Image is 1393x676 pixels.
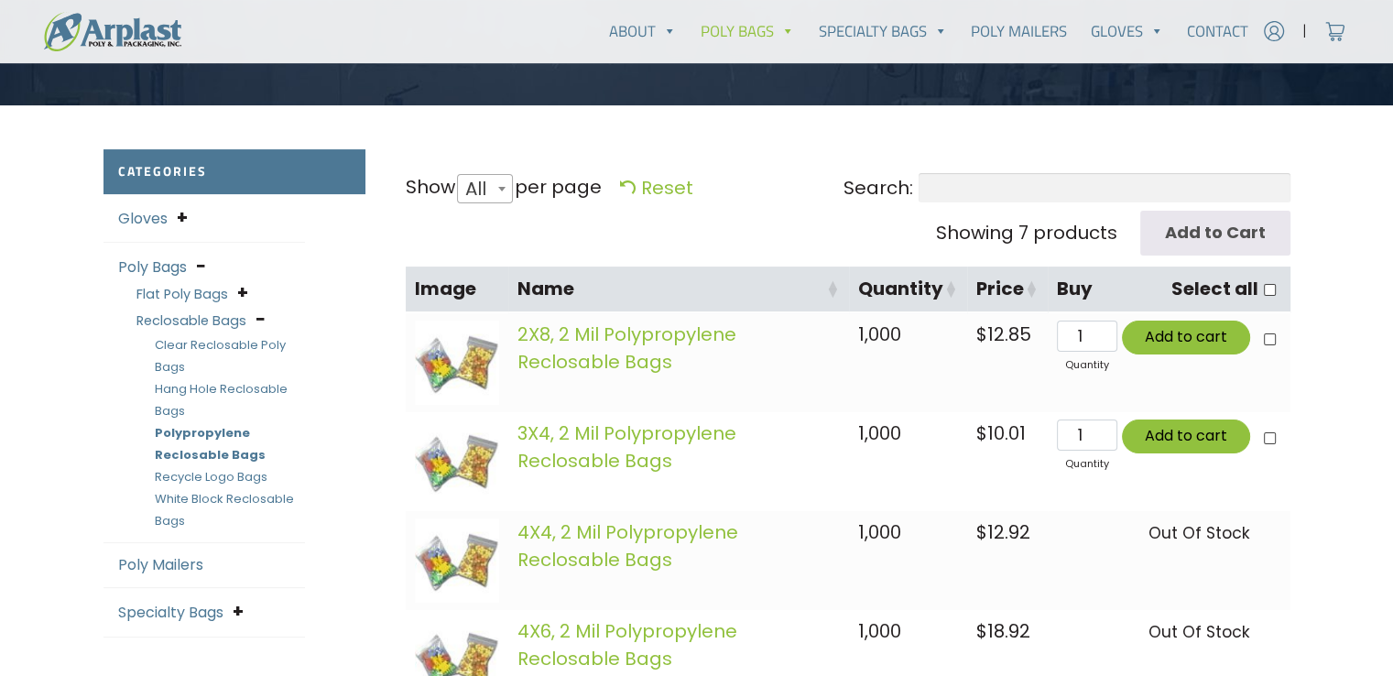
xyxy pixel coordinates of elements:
img: images [415,420,499,504]
span: $ [976,322,987,347]
a: Poly Mailers [959,13,1079,49]
a: Reset [620,175,693,201]
th: Image [406,267,508,313]
a: 2X8, 2 Mil Polypropylene Reclosable Bags [517,322,736,375]
a: Poly Mailers [118,554,203,575]
a: Specialty Bags [118,602,223,623]
a: Reclosable Bags [136,311,246,330]
a: 4X6, 2 Mil Polypropylene Reclosable Bags [517,618,737,671]
a: Specialty Bags [807,13,960,49]
input: Search: [919,173,1290,202]
h2: Categories [103,149,365,194]
a: Hang Hole Reclosable Bags [155,380,288,420]
input: Add to Cart [1140,211,1290,256]
a: Gloves [1079,13,1176,49]
span: | [1302,20,1307,42]
input: Qty [1057,321,1116,352]
a: 3X4, 2 Mil Polypropylene Reclosable Bags [517,420,736,474]
a: Flat Poly Bags [136,285,228,303]
bdi: 12.85 [976,322,1031,347]
span: $ [976,618,987,644]
img: images [415,321,499,405]
span: 1,000 [858,420,901,446]
label: Select all [1171,276,1258,302]
a: White Block Reclosable Bags [155,490,294,529]
bdi: 10.01 [976,420,1026,446]
img: logo [44,12,181,51]
th: Price: activate to sort column ascending [967,267,1048,313]
a: Contact [1175,13,1260,49]
span: 1,000 [858,618,901,644]
span: $ [976,519,987,545]
input: Qty [1057,420,1116,451]
button: Add to cart [1122,321,1250,354]
span: All [458,167,505,211]
th: Quantity: activate to sort column ascending [849,267,967,313]
a: Clear Reclosable Poly Bags [155,336,286,376]
label: Search: [843,173,1290,202]
span: Out Of Stock [1148,621,1250,643]
a: Poly Bags [118,256,187,278]
label: Show per page [406,173,603,203]
a: 4X4, 2 Mil Polypropylene Reclosable Bags [517,519,738,572]
a: About [597,13,689,49]
span: 1,000 [858,519,901,545]
span: All [457,174,514,203]
bdi: 12.92 [976,519,1030,545]
th: Name: activate to sort column ascending [508,267,849,313]
img: images [415,518,499,603]
bdi: 18.92 [976,618,1030,644]
span: $ [976,420,987,446]
a: Polypropylene Reclosable Bags [155,424,266,463]
div: Showing 7 products [936,219,1117,246]
span: Out Of Stock [1148,522,1250,544]
span: 1,000 [858,322,901,347]
a: Gloves [118,208,168,229]
a: Poly Bags [689,13,807,49]
a: Recycle Logo Bags [155,468,267,485]
th: BuySelect all [1048,267,1290,313]
button: Add to cart [1122,420,1250,453]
